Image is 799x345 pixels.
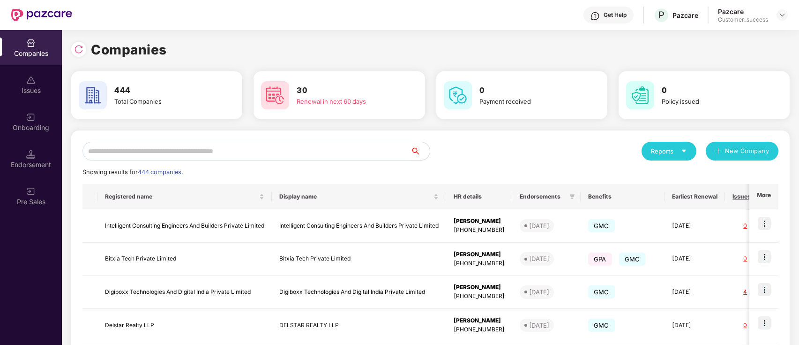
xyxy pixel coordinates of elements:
[97,243,272,276] td: Bitxia Tech Private Limited
[529,321,549,330] div: [DATE]
[26,150,36,159] img: svg+xml;base64,PHN2ZyB3aWR0aD0iMTQuNSIgaGVpZ2h0PSIxNC41IiB2aWV3Qm94PSIwIDAgMTYgMTYiIGZpbGw9Im5vbm...
[758,217,771,230] img: icon
[444,81,472,109] img: svg+xml;base64,PHN2ZyB4bWxucz0iaHR0cDovL3d3dy53My5vcmcvMjAwMC9zdmciIHdpZHRoPSI2MCIgaGVpZ2h0PSI2MC...
[97,276,272,309] td: Digiboxx Technologies And Digital India Private Limited
[529,221,549,230] div: [DATE]
[261,81,289,109] img: svg+xml;base64,PHN2ZyB4bWxucz0iaHR0cDovL3d3dy53My5vcmcvMjAwMC9zdmciIHdpZHRoPSI2MCIgaGVpZ2h0PSI2MC...
[732,288,758,297] div: 4
[279,193,432,200] span: Display name
[454,316,505,325] div: [PERSON_NAME]
[758,283,771,296] img: icon
[11,9,72,21] img: New Pazcare Logo
[568,191,577,202] span: filter
[454,292,505,301] div: [PHONE_NUMBER]
[454,283,505,292] div: [PERSON_NAME]
[681,148,687,154] span: caret-down
[74,45,83,54] img: svg+xml;base64,PHN2ZyBpZD0iUmVsb2FkLTMyeDMyIiB4bWxucz0iaHR0cDovL3d3dy53My5vcmcvMjAwMC9zdmciIHdpZH...
[665,276,725,309] td: [DATE]
[479,84,581,97] h3: 0
[665,184,725,209] th: Earliest Renewal
[778,11,786,19] img: svg+xml;base64,PHN2ZyBpZD0iRHJvcGRvd24tMzJ4MzIiIHhtbG5zPSJodHRwOi8vd3d3LnczLm9yZy8yMDAwL3N2ZyIgd2...
[454,325,505,334] div: [PHONE_NUMBER]
[658,9,665,21] span: P
[718,7,768,16] div: Pazcare
[590,11,600,21] img: svg+xml;base64,PHN2ZyBpZD0iSGVscC0zMngzMiIgeG1sbnM9Imh0dHA6Ly93d3cudzMub3JnLzIwMDAvc3ZnIiB3aWR0aD...
[665,309,725,342] td: [DATE]
[588,319,615,332] span: GMC
[479,97,581,106] div: Payment received
[454,226,505,235] div: [PHONE_NUMBER]
[626,81,654,109] img: svg+xml;base64,PHN2ZyB4bWxucz0iaHR0cDovL3d3dy53My5vcmcvMjAwMC9zdmciIHdpZHRoPSI2MCIgaGVpZ2h0PSI2MC...
[604,11,627,19] div: Get Help
[26,38,36,48] img: svg+xml;base64,PHN2ZyBpZD0iQ29tcGFuaWVzIiB4bWxucz0iaHR0cDovL3d3dy53My5vcmcvMjAwMC9zdmciIHdpZHRoPS...
[297,84,398,97] h3: 30
[749,184,778,209] th: More
[26,76,36,85] img: svg+xml;base64,PHN2ZyBpZD0iSXNzdWVzX2Rpc2FibGVkIiB4bWxucz0iaHR0cDovL3d3dy53My5vcmcvMjAwMC9zdmciIH...
[82,169,183,176] span: Showing results for
[732,193,751,200] span: Issues
[529,287,549,297] div: [DATE]
[97,184,272,209] th: Registered name
[79,81,107,109] img: svg+xml;base64,PHN2ZyB4bWxucz0iaHR0cDovL3d3dy53My5vcmcvMjAwMC9zdmciIHdpZHRoPSI2MCIgaGVpZ2h0PSI2MC...
[651,146,687,156] div: Reports
[665,243,725,276] td: [DATE]
[454,259,505,268] div: [PHONE_NUMBER]
[138,169,183,176] span: 444 companies.
[732,321,758,330] div: 0
[97,209,272,243] td: Intelligent Consulting Engineers And Builders Private Limited
[662,84,763,97] h3: 0
[272,243,446,276] td: Bitxia Tech Private Limited
[454,250,505,259] div: [PERSON_NAME]
[520,193,566,200] span: Endorsements
[411,142,430,161] button: search
[718,16,768,23] div: Customer_success
[588,285,615,299] span: GMC
[446,184,512,209] th: HR details
[672,11,698,20] div: Pazcare
[662,97,763,106] div: Policy issued
[297,97,398,106] div: Renewal in next 60 days
[588,219,615,232] span: GMC
[706,142,778,161] button: plusNew Company
[758,250,771,263] img: icon
[114,97,216,106] div: Total Companies
[26,187,36,196] img: svg+xml;base64,PHN2ZyB3aWR0aD0iMjAiIGhlaWdodD0iMjAiIHZpZXdCb3g9IjAgMCAyMCAyMCIgZmlsbD0ibm9uZSIgeG...
[272,276,446,309] td: Digiboxx Technologies And Digital India Private Limited
[411,147,430,155] span: search
[715,148,721,155] span: plus
[725,146,769,156] span: New Company
[569,194,575,199] span: filter
[725,184,765,209] th: Issues
[665,209,725,243] td: [DATE]
[272,209,446,243] td: Intelligent Consulting Engineers And Builders Private Limited
[619,253,646,266] span: GMC
[272,184,446,209] th: Display name
[529,254,549,263] div: [DATE]
[732,254,758,263] div: 0
[91,39,167,60] h1: Companies
[97,309,272,342] td: Delstar Realty LLP
[581,184,665,209] th: Benefits
[732,222,758,230] div: 0
[105,193,257,200] span: Registered name
[454,217,505,226] div: [PERSON_NAME]
[114,84,216,97] h3: 444
[758,316,771,330] img: icon
[272,309,446,342] td: DELSTAR REALTY LLP
[588,253,612,266] span: GPA
[26,113,36,122] img: svg+xml;base64,PHN2ZyB3aWR0aD0iMjAiIGhlaWdodD0iMjAiIHZpZXdCb3g9IjAgMCAyMCAyMCIgZmlsbD0ibm9uZSIgeG...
